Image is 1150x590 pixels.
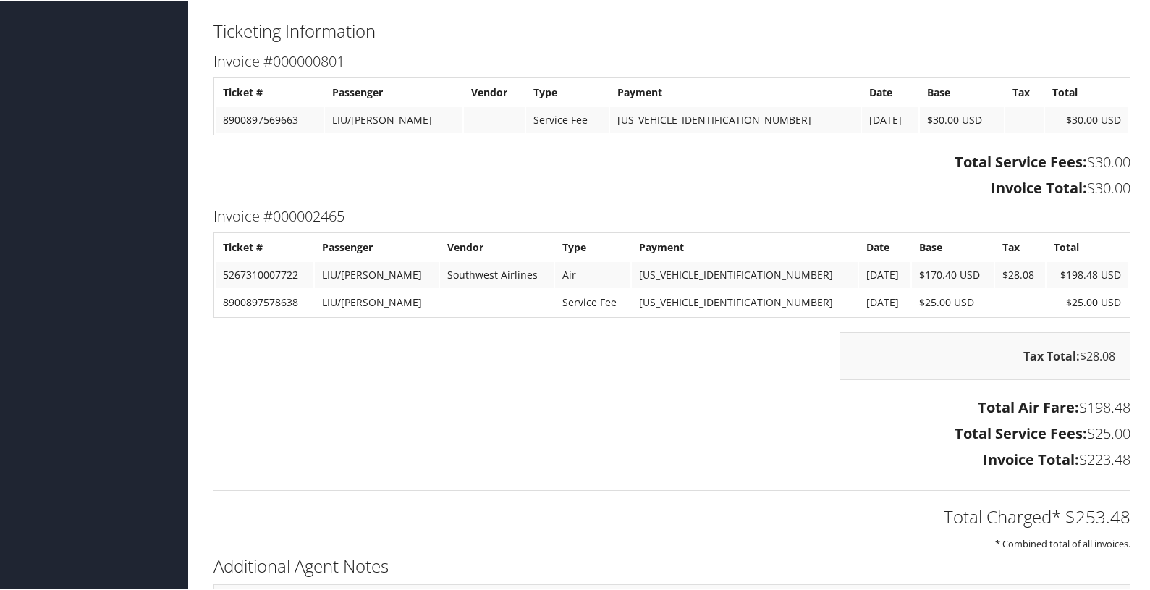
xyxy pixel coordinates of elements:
[216,78,324,104] th: Ticket #
[526,106,609,132] td: Service Fee
[978,396,1079,416] strong: Total Air Fare:
[859,261,910,287] td: [DATE]
[1045,78,1128,104] th: Total
[610,78,861,104] th: Payment
[862,78,918,104] th: Date
[315,261,439,287] td: LIU/[PERSON_NAME]
[1047,261,1128,287] td: $198.48 USD
[213,422,1130,442] h3: $25.00
[216,261,313,287] td: 5267310007722
[995,233,1045,259] th: Tax
[1047,233,1128,259] th: Total
[955,422,1087,442] strong: Total Service Fees:
[440,261,554,287] td: Southwest Airlines
[315,288,439,314] td: LIU/[PERSON_NAME]
[555,288,630,314] td: Service Fee
[632,288,858,314] td: [US_VEHICLE_IDENTIFICATION_NUMBER]
[440,233,554,259] th: Vendor
[1005,78,1044,104] th: Tax
[859,233,910,259] th: Date
[216,233,313,259] th: Ticket #
[912,288,994,314] td: $25.00 USD
[555,233,630,259] th: Type
[995,536,1130,549] small: * Combined total of all invoices.
[859,288,910,314] td: [DATE]
[555,261,630,287] td: Air
[955,151,1087,170] strong: Total Service Fees:
[991,177,1087,196] strong: Invoice Total:
[912,261,994,287] td: $170.40 USD
[912,233,994,259] th: Base
[216,288,313,314] td: 8900897578638
[920,78,1003,104] th: Base
[213,448,1130,468] h3: $223.48
[213,503,1130,528] h2: Total Charged* $253.48
[213,151,1130,171] h3: $30.00
[213,177,1130,197] h3: $30.00
[840,331,1130,379] div: $28.08
[526,78,609,104] th: Type
[1045,106,1128,132] td: $30.00 USD
[920,106,1003,132] td: $30.00 USD
[213,17,1130,42] h2: Ticketing Information
[632,261,858,287] td: [US_VEHICLE_IDENTIFICATION_NUMBER]
[213,396,1130,416] h3: $198.48
[325,78,462,104] th: Passenger
[1047,288,1128,314] td: $25.00 USD
[610,106,861,132] td: [US_VEHICLE_IDENTIFICATION_NUMBER]
[325,106,462,132] td: LIU/[PERSON_NAME]
[995,261,1045,287] td: $28.08
[315,233,439,259] th: Passenger
[216,106,324,132] td: 8900897569663
[1023,347,1080,363] strong: Tax Total:
[862,106,918,132] td: [DATE]
[213,552,1130,577] h2: Additional Agent Notes
[464,78,525,104] th: Vendor
[983,448,1079,468] strong: Invoice Total:
[213,50,1130,70] h3: Invoice #000000801
[213,205,1130,225] h3: Invoice #000002465
[632,233,858,259] th: Payment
